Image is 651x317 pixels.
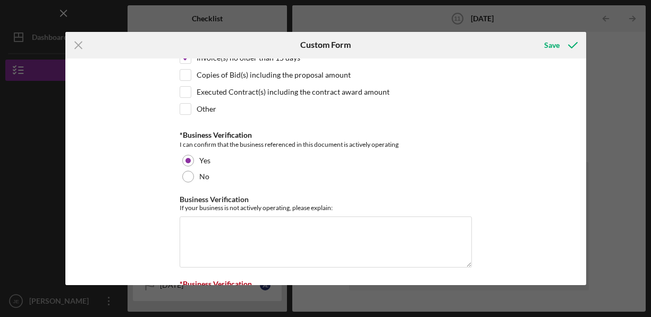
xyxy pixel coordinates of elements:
[199,156,210,165] label: Yes
[534,35,586,56] button: Save
[197,87,390,97] label: Executed Contract(s) including the contract award amount
[199,172,209,181] label: No
[197,70,351,80] label: Copies of Bid(s) including the proposal amount
[197,104,216,114] label: Other
[180,195,249,204] label: Business Verification
[544,35,560,56] div: Save
[180,279,252,288] label: *Business Verification
[300,40,351,49] h6: Custom Form
[197,53,300,63] label: Invoice(s) no older than 15 days
[180,139,472,150] div: I can confirm that the business referenced in this document is actively operating
[180,131,472,139] div: *Business Verification
[180,204,472,212] div: If your business is not actively operating, please explain:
